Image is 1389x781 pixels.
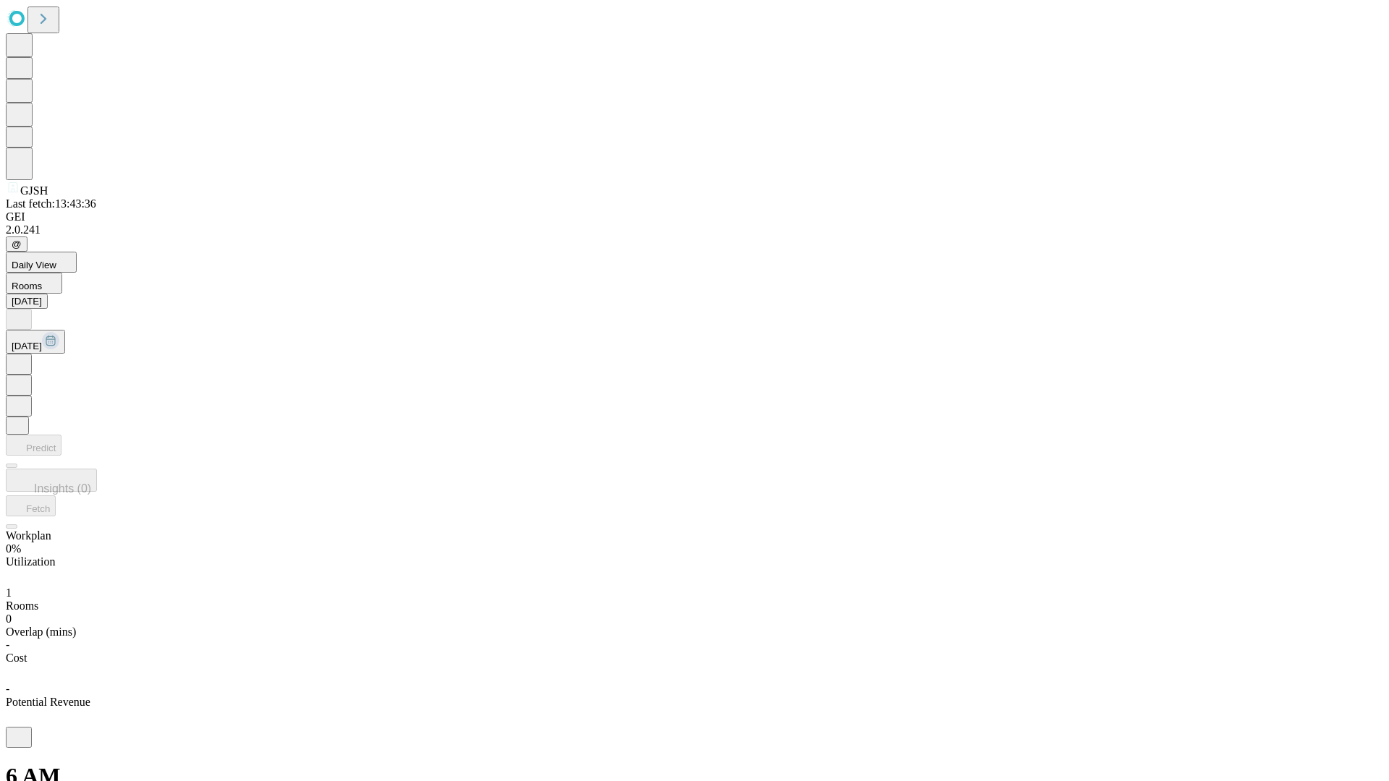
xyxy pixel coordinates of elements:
span: 1 [6,586,12,599]
span: Daily View [12,260,56,270]
button: Daily View [6,252,77,273]
span: Insights (0) [34,482,91,495]
span: 0 [6,613,12,625]
div: GEI [6,210,1383,223]
span: Utilization [6,555,55,568]
span: GJSH [20,184,48,197]
button: Predict [6,435,61,456]
span: - [6,639,9,651]
span: Last fetch: 13:43:36 [6,197,96,210]
button: @ [6,236,27,252]
button: [DATE] [6,294,48,309]
span: Cost [6,652,27,664]
span: [DATE] [12,341,42,351]
span: Rooms [6,599,38,612]
span: @ [12,239,22,249]
span: Potential Revenue [6,696,90,708]
button: Insights (0) [6,469,97,492]
div: 2.0.241 [6,223,1383,236]
button: Rooms [6,273,62,294]
span: Overlap (mins) [6,626,76,638]
button: Fetch [6,495,56,516]
span: - [6,683,9,695]
button: [DATE] [6,330,65,354]
span: Rooms [12,281,42,291]
span: 0% [6,542,21,555]
span: Workplan [6,529,51,542]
